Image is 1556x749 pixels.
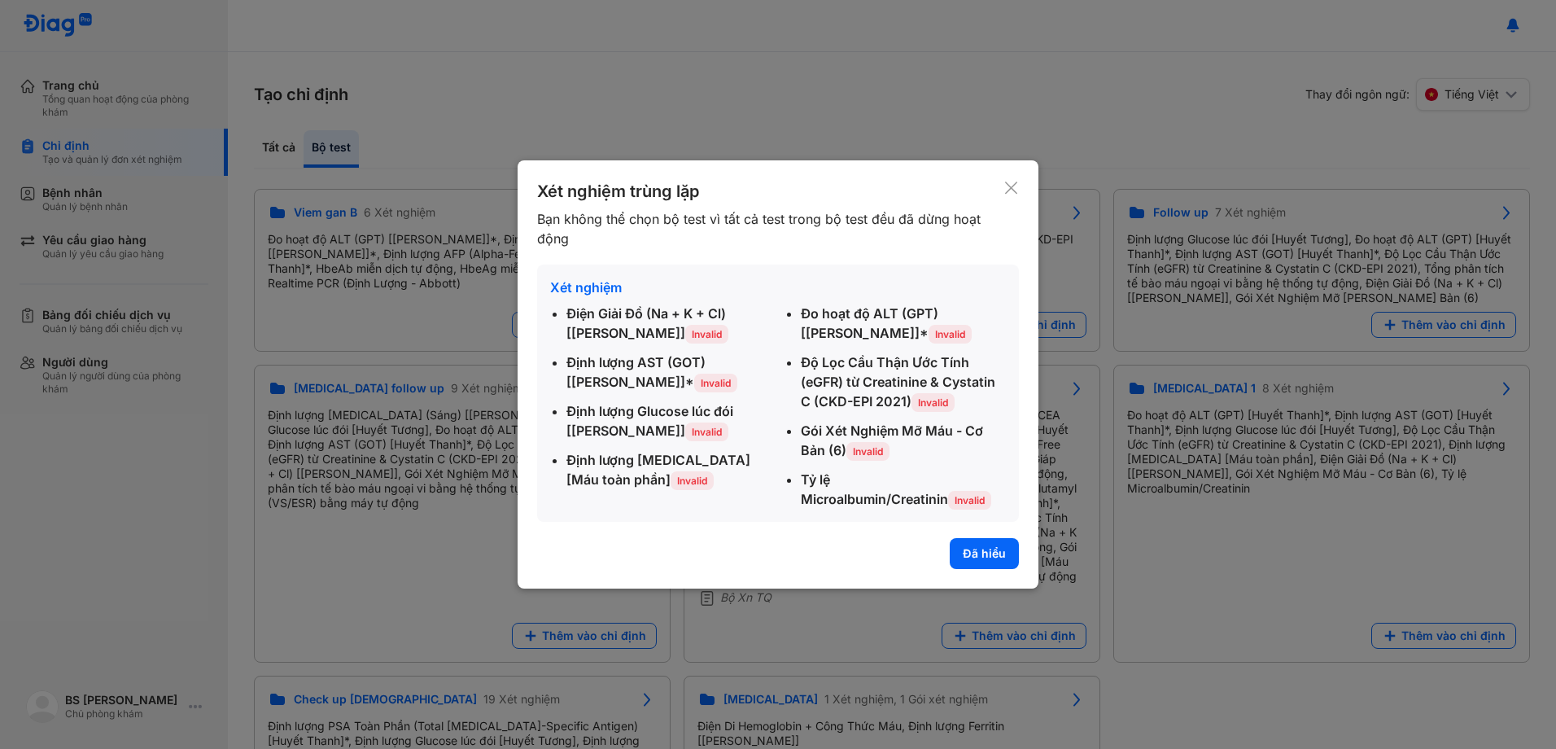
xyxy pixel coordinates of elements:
div: Tỷ lệ Microalbumin/Creatinin [801,470,1006,509]
span: Invalid [685,325,728,344]
span: Invalid [846,442,889,461]
div: Đo hoạt độ ALT (GPT) [[PERSON_NAME]]* [801,304,1006,343]
div: Độ Lọc Cầu Thận Ước Tính (eGFR) từ Creatinine & Cystatin C (CKD-EPI 2021) [801,353,1006,411]
div: Định lượng [MEDICAL_DATA] [Máu toàn phần] [566,450,771,489]
div: Xét nghiệm trùng lặp [537,180,1003,203]
span: Invalid [929,325,972,344]
div: Bạn không thể chọn bộ test vì tất cả test trong bộ test đều đã dừng hoạt động [537,209,1003,248]
div: Định lượng AST (GOT) [[PERSON_NAME]]* [566,353,771,392]
span: Invalid [685,423,728,441]
div: Định lượng Glucose lúc đói [[PERSON_NAME]] [566,401,771,440]
span: Invalid [694,374,737,392]
span: Invalid [911,393,955,412]
span: Invalid [948,491,991,510]
div: Gói Xét Nghiệm Mỡ Máu - Cơ Bản (6) [801,421,1006,460]
span: Invalid [671,471,714,490]
div: Điện Giải Đồ (Na + K + Cl) [[PERSON_NAME]] [566,304,771,343]
div: Xét nghiệm [550,278,1006,297]
button: Đã hiểu [950,538,1019,569]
